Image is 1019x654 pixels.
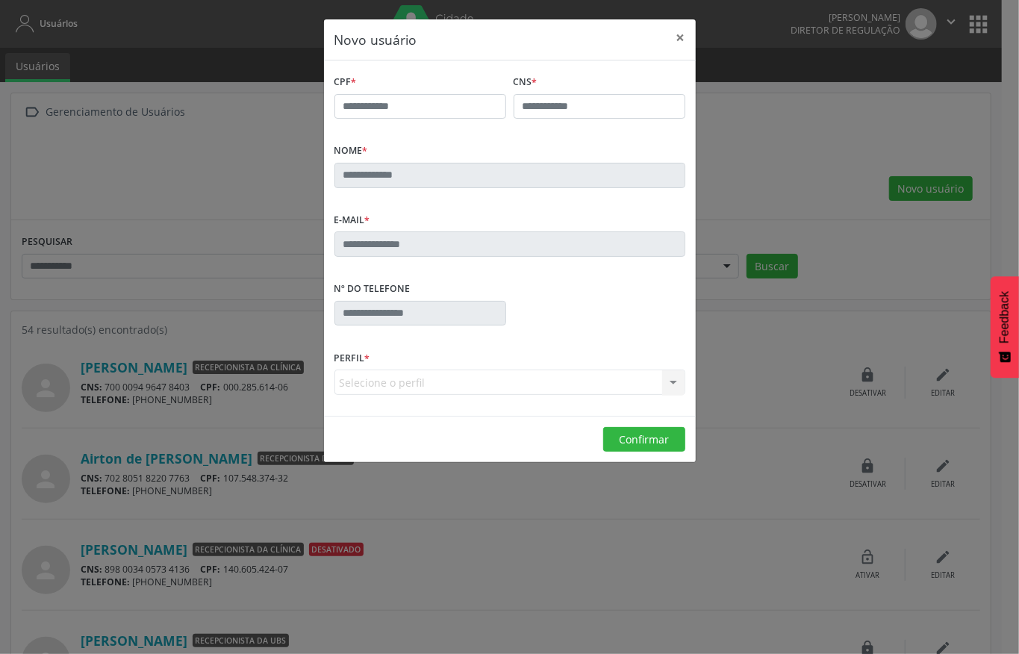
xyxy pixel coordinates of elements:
[334,278,411,301] label: Nº do Telefone
[998,291,1012,343] span: Feedback
[334,71,357,94] label: CPF
[603,427,685,452] button: Confirmar
[514,71,537,94] label: CNS
[619,432,669,446] span: Confirmar
[334,346,370,370] label: Perfil
[666,19,696,56] button: Close
[991,276,1019,378] button: Feedback - Mostrar pesquisa
[334,140,368,163] label: Nome
[334,30,417,49] h5: Novo usuário
[334,209,370,232] label: E-mail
